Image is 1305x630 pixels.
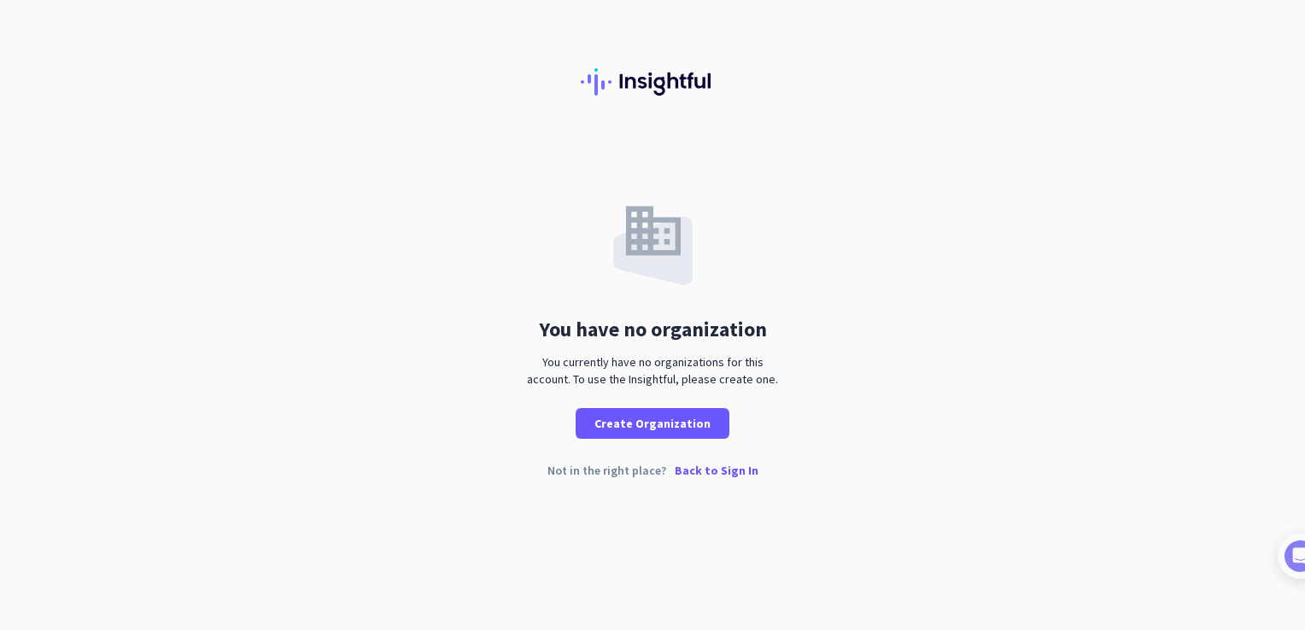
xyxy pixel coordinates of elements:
div: You have no organization [539,319,767,340]
div: You currently have no organizations for this account. To use the Insightful, please create one. [520,353,785,388]
button: Create Organization [576,408,729,439]
p: Back to Sign In [675,464,758,476]
img: Insightful [581,68,724,96]
span: Create Organization [594,415,711,432]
